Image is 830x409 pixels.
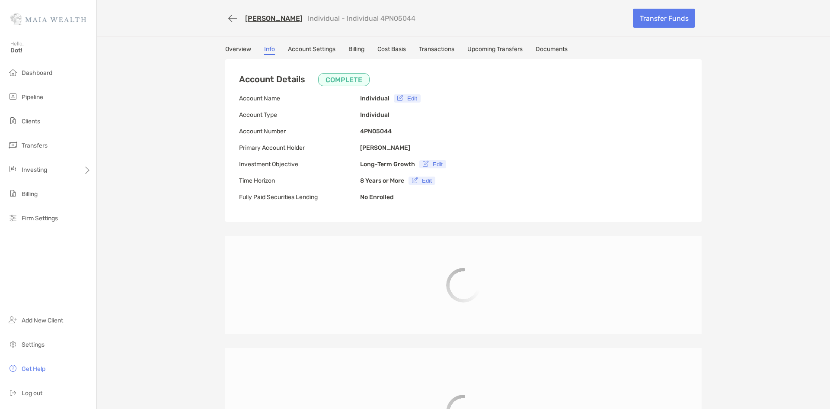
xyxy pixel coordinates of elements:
b: [PERSON_NAME] [360,144,410,151]
a: Overview [225,45,251,55]
b: 4PN05044 [360,128,392,135]
img: settings icon [8,339,18,349]
span: Dot! [10,47,91,54]
a: Info [264,45,275,55]
span: Log out [22,390,42,397]
span: Add New Client [22,317,63,324]
p: Investment Objective [239,159,360,170]
span: Pipeline [22,93,43,101]
img: get-help icon [8,363,18,374]
p: Individual - Individual 4PN05044 [308,14,415,23]
p: COMPLETE [326,74,362,85]
img: transfers icon [8,140,18,150]
img: dashboard icon [8,67,18,77]
a: Transfer Funds [633,9,695,28]
img: firm-settings icon [8,213,18,223]
p: Fully Paid Securities Lending [239,192,360,203]
a: Transactions [419,45,454,55]
p: Primary Account Holder [239,142,360,153]
img: logout icon [8,387,18,398]
a: Billing [348,45,364,55]
a: Documents [536,45,568,55]
button: Edit [409,177,435,185]
img: pipeline icon [8,91,18,102]
span: Transfers [22,142,48,149]
img: billing icon [8,188,18,199]
a: Upcoming Transfers [467,45,523,55]
a: Account Settings [288,45,335,55]
span: Get Help [22,365,45,373]
a: [PERSON_NAME] [245,14,303,23]
button: Edit [394,94,421,103]
b: No Enrolled [360,193,394,201]
span: Billing [22,190,38,198]
span: Settings [22,341,45,348]
b: Individual [360,95,389,102]
img: clients icon [8,116,18,126]
b: Individual [360,111,389,119]
h3: Account Details [239,73,370,86]
span: Investing [22,166,47,174]
span: Clients [22,118,40,125]
img: add_new_client icon [8,315,18,325]
p: Account Name [239,93,360,104]
b: Long-Term Growth [360,161,415,168]
p: Time Horizon [239,175,360,186]
img: Zoe Logo [10,3,86,35]
b: 8 Years or More [360,177,404,184]
span: Firm Settings [22,215,58,222]
p: Account Type [239,109,360,120]
button: Edit [419,160,446,168]
a: Cost Basis [377,45,406,55]
p: Account Number [239,126,360,137]
span: Dashboard [22,69,52,77]
img: investing icon [8,164,18,174]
